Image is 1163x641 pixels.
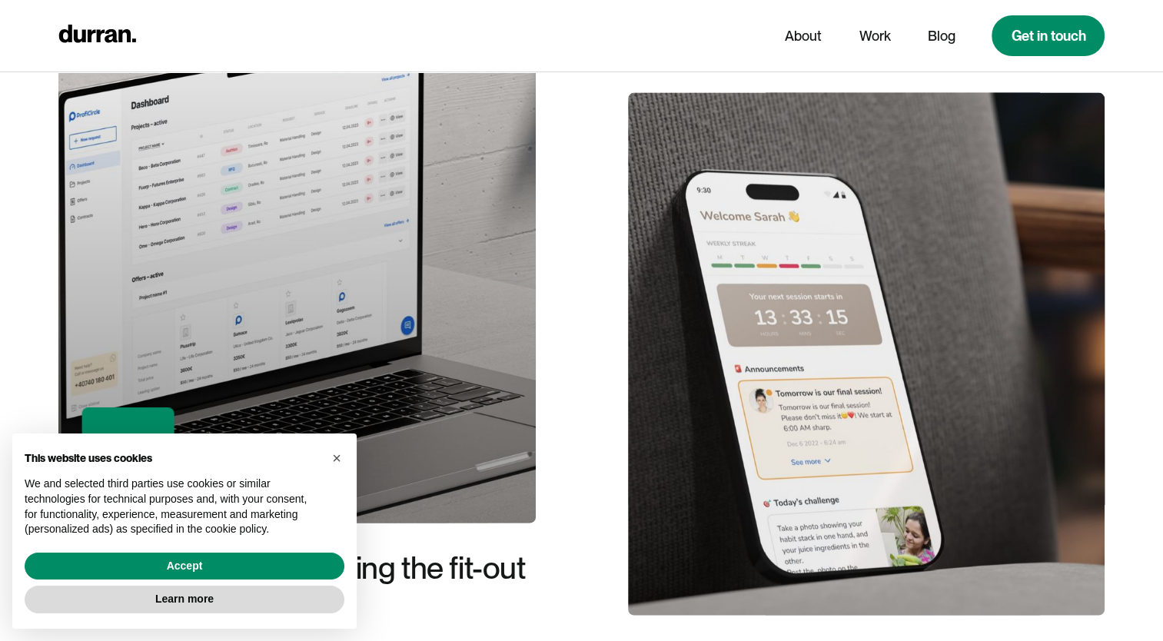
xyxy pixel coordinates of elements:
[324,446,349,470] button: Close this notice
[785,22,822,51] a: About
[992,15,1105,56] a: Get in touch
[332,450,341,467] span: ×
[25,452,320,465] h2: This website uses cookies
[859,22,890,51] a: Work
[25,586,344,613] button: Learn more
[25,553,344,580] button: Accept
[58,21,136,51] a: home
[25,477,320,536] p: We and selected third parties use cookies or similar technologies for technical purposes and, wit...
[927,22,955,51] a: Blog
